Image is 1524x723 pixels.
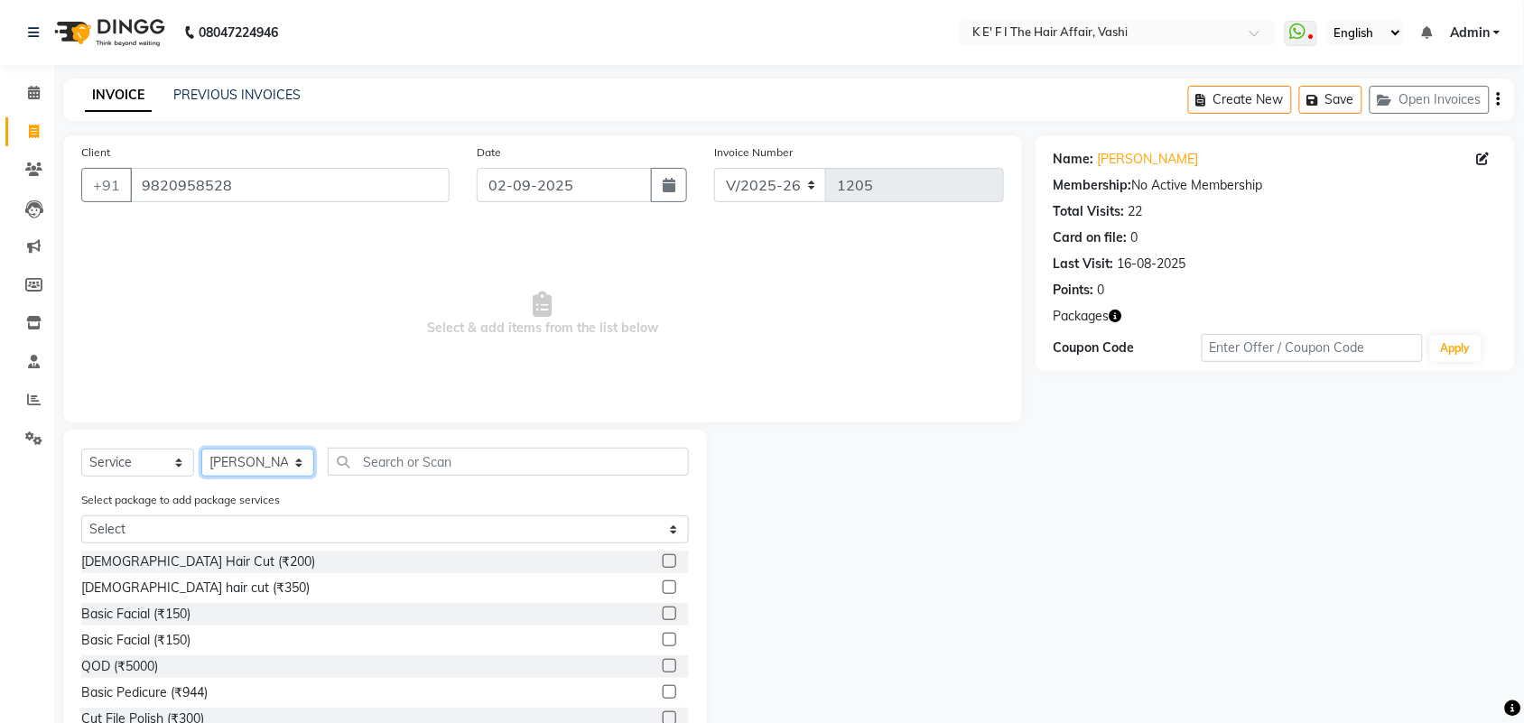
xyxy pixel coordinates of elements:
div: No Active Membership [1054,176,1497,195]
div: Last Visit: [1054,255,1114,273]
img: logo [46,7,170,58]
input: Search by Name/Mobile/Email/Code [130,168,450,202]
div: QOD (₹5000) [81,657,158,676]
input: Enter Offer / Coupon Code [1202,334,1423,362]
a: PREVIOUS INVOICES [173,87,301,103]
button: Save [1299,86,1362,114]
a: [PERSON_NAME] [1098,150,1199,169]
div: Basic Facial (₹150) [81,605,190,624]
input: Search or Scan [328,448,689,476]
button: Apply [1430,335,1482,362]
div: Basic Facial (₹150) [81,631,190,650]
button: Create New [1188,86,1292,114]
button: Open Invoices [1370,86,1490,114]
div: Coupon Code [1054,338,1202,357]
div: Card on file: [1054,228,1128,247]
span: Admin [1450,23,1490,42]
div: 16-08-2025 [1118,255,1186,273]
div: 0 [1131,228,1138,247]
div: Basic Pedicure (₹944) [81,683,208,702]
a: INVOICE [85,79,152,112]
div: Points: [1054,281,1094,300]
div: [DEMOGRAPHIC_DATA] hair cut (₹350) [81,579,310,598]
span: Select & add items from the list below [81,224,1004,404]
label: Date [477,144,501,161]
span: Packages [1054,307,1110,326]
div: 0 [1098,281,1105,300]
div: Total Visits: [1054,202,1125,221]
label: Client [81,144,110,161]
button: +91 [81,168,132,202]
label: Select package to add package services [81,492,280,508]
div: [DEMOGRAPHIC_DATA] Hair Cut (₹200) [81,552,315,571]
label: Invoice Number [714,144,793,161]
div: Membership: [1054,176,1132,195]
div: 22 [1129,202,1143,221]
div: Name: [1054,150,1094,169]
b: 08047224946 [199,7,278,58]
